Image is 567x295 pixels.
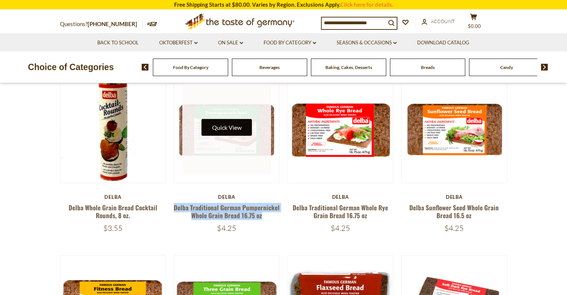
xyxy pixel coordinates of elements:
[217,223,236,233] span: $4.25
[218,39,243,47] a: On Sale
[159,39,198,47] a: Oktoberfest
[431,18,455,24] span: Account
[60,19,143,29] p: Questions?
[463,13,485,32] button: $0.00
[201,119,252,136] button: Quick View
[174,194,280,200] div: Delba
[422,18,455,26] a: Account
[264,39,316,47] a: Food By Category
[409,203,499,220] a: Delba Sunflower Seed Whole Grain Bread 16.5 oz
[325,65,372,70] a: Baking, Cakes, Desserts
[60,77,166,183] img: Delba
[337,39,397,47] a: Seasons & Occasions
[293,203,388,220] a: Delba Traditional German Whole Rye Grain Bread 16.75 oz
[174,77,280,183] img: Delba
[288,77,393,183] img: Delba
[60,194,166,200] div: Delba
[401,194,507,200] div: Delba
[173,65,208,70] a: Food By Category
[401,77,507,183] img: Delba
[142,64,149,70] img: previous arrow
[340,1,393,8] a: Click here for details.
[259,65,280,70] a: Beverages
[541,64,548,70] img: next arrow
[69,203,157,220] a: Delba Whole Grain Bread Cocktail Rounds, 8 oz.
[500,65,513,70] a: Candy
[468,23,481,29] span: $0.00
[417,39,469,47] a: Download Catalog
[88,21,137,27] a: [PHONE_NUMBER]
[97,39,139,47] a: Back to School
[444,223,464,233] span: $4.25
[103,223,123,233] span: $3.55
[287,194,394,200] div: Delba
[331,223,350,233] span: $4.25
[421,65,435,70] a: Breads
[174,203,280,220] a: Delba Traditional German Pumpernickel Whole Grain Bread 16.75 oz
